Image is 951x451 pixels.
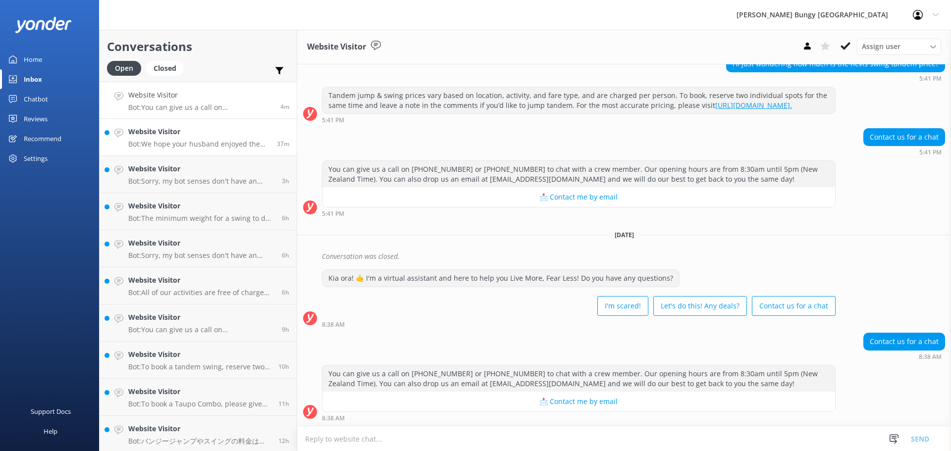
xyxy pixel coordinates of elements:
[128,140,269,149] p: Bot: We hope your husband enjoyed the experience! For the Nevis Bungy, participants receive a fre...
[107,37,289,56] h2: Conversations
[322,415,345,421] strong: 8:38 AM
[24,50,42,69] div: Home
[322,210,836,217] div: Aug 28 2025 05:41pm (UTC +12:00) Pacific/Auckland
[128,103,273,112] p: Bot: You can give us a call on [PHONE_NUMBER] or [PHONE_NUMBER] to chat with a crew member. Our o...
[322,211,344,217] strong: 5:41 PM
[107,62,146,73] a: Open
[752,296,836,316] button: Contact us for a chat
[726,75,945,82] div: Aug 28 2025 05:41pm (UTC +12:00) Pacific/Auckland
[128,177,274,186] p: Bot: Sorry, my bot senses don't have an answer for that, please try and rephrase your question, I...
[128,163,274,174] h4: Website Visitor
[24,129,61,149] div: Recommend
[128,90,273,100] h4: Website Visitor
[322,161,835,187] div: You can give us a call on [PHONE_NUMBER] or [PHONE_NUMBER] to chat with a crew member. Our openin...
[100,119,297,156] a: Website VisitorBot:We hope your husband enjoyed the experience! For the Nevis Bungy, participants...
[100,156,297,193] a: Website VisitorBot:Sorry, my bot senses don't have an answer for that, please try and rephrase yo...
[282,251,289,259] span: Aug 29 2025 02:21am (UTC +12:00) Pacific/Auckland
[100,267,297,304] a: Website VisitorBot:All of our activities are free of charge for anybody over the age of [DEMOGRAP...
[31,401,71,421] div: Support Docs
[128,251,274,260] p: Bot: Sorry, my bot senses don't have an answer for that, please try and rephrase your question, I...
[15,17,72,33] img: yonder-white-logo.png
[128,386,271,397] h4: Website Visitor
[128,312,274,323] h4: Website Visitor
[322,365,835,392] div: You can give us a call on [PHONE_NUMBER] or [PHONE_NUMBER] to chat with a crew member. Our openin...
[128,437,271,446] p: Bot: バンジージャンプやスイングの料金は、ジャンプする場所や選ぶスリルによって異なります。最新の料金については、アクティビティページをご覧いただくか、[PHONE_NUMBER]までお電話く...
[128,362,271,371] p: Bot: To book a tandem swing, reserve two individual spots for the same time and leave a note in t...
[919,76,942,82] strong: 5:41 PM
[609,231,640,239] span: [DATE]
[919,354,942,360] strong: 8:38 AM
[128,349,271,360] h4: Website Visitor
[282,177,289,185] span: Aug 29 2025 05:23am (UTC +12:00) Pacific/Auckland
[128,325,274,334] p: Bot: You can give us a call on [PHONE_NUMBER] or [PHONE_NUMBER] to chat with a crew member. Our o...
[282,214,289,222] span: Aug 29 2025 02:24am (UTC +12:00) Pacific/Auckland
[282,288,289,297] span: Aug 29 2025 02:11am (UTC +12:00) Pacific/Auckland
[100,82,297,119] a: Website VisitorBot:You can give us a call on [PHONE_NUMBER] or [PHONE_NUMBER] to chat with a crew...
[653,296,747,316] button: Let's do this! Any deals?
[863,149,945,155] div: Aug 28 2025 05:41pm (UTC +12:00) Pacific/Auckland
[597,296,648,316] button: I'm scared!
[128,126,269,137] h4: Website Visitor
[322,392,835,411] button: 📩 Contact me by email
[322,248,945,265] div: Conversation was closed.
[100,304,297,342] a: Website VisitorBot:You can give us a call on [PHONE_NUMBER] or [PHONE_NUMBER] to chat with a crew...
[128,238,274,249] h4: Website Visitor
[24,149,48,168] div: Settings
[44,421,57,441] div: Help
[857,39,941,54] div: Assign User
[322,187,835,207] button: 📩 Contact me by email
[307,41,366,53] h3: Website Visitor
[863,353,945,360] div: Aug 29 2025 08:38am (UTC +12:00) Pacific/Auckland
[862,41,900,52] span: Assign user
[100,230,297,267] a: Website VisitorBot:Sorry, my bot senses don't have an answer for that, please try and rephrase yo...
[278,437,289,445] span: Aug 28 2025 08:41pm (UTC +12:00) Pacific/Auckland
[100,193,297,230] a: Website VisitorBot:The minimum weight for a swing to do with a partner is 35kg for the Nevis Swin...
[322,270,679,287] div: Kia ora! 🤙 I'm a virtual assistant and here to help you Live More, Fear Less! Do you have any que...
[864,333,945,350] div: Contact us for a chat
[282,325,289,334] span: Aug 28 2025 10:43pm (UTC +12:00) Pacific/Auckland
[24,89,48,109] div: Chatbot
[322,87,835,113] div: Tandem jump & swing prices vary based on location, activity, and fare type, and are charged per p...
[278,362,289,371] span: Aug 28 2025 10:08pm (UTC +12:00) Pacific/Auckland
[24,109,48,129] div: Reviews
[864,129,945,146] div: Contact us for a chat
[128,214,274,223] p: Bot: The minimum weight for a swing to do with a partner is 35kg for the Nevis Swing and 30kg for...
[128,288,274,297] p: Bot: All of our activities are free of charge for anybody over the age of [DEMOGRAPHIC_DATA]! To ...
[322,117,344,123] strong: 5:41 PM
[100,379,297,416] a: Website VisitorBot:To book a Taupo Combo, please give us a call at [PHONE_NUMBER] or [PHONE_NUMBE...
[303,248,945,265] div: 2025-08-28T20:22:34.101
[146,62,189,73] a: Closed
[322,116,836,123] div: Aug 28 2025 05:41pm (UTC +12:00) Pacific/Auckland
[128,423,271,434] h4: Website Visitor
[128,275,274,286] h4: Website Visitor
[322,322,345,328] strong: 8:38 AM
[919,150,942,155] strong: 5:41 PM
[100,342,297,379] a: Website VisitorBot:To book a tandem swing, reserve two individual spots for the same time and lea...
[277,140,289,148] span: Aug 29 2025 08:05am (UTC +12:00) Pacific/Auckland
[107,61,141,76] div: Open
[128,400,271,408] p: Bot: To book a Taupo Combo, please give us a call at [PHONE_NUMBER] or [PHONE_NUMBER]. Alternativ...
[278,400,289,408] span: Aug 28 2025 08:53pm (UTC +12:00) Pacific/Auckland
[322,321,836,328] div: Aug 29 2025 08:38am (UTC +12:00) Pacific/Auckland
[715,100,792,110] a: [URL][DOMAIN_NAME].
[322,414,836,421] div: Aug 29 2025 08:38am (UTC +12:00) Pacific/Auckland
[280,102,289,111] span: Aug 29 2025 08:38am (UTC +12:00) Pacific/Auckland
[146,61,184,76] div: Closed
[24,69,42,89] div: Inbox
[128,200,274,211] h4: Website Visitor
